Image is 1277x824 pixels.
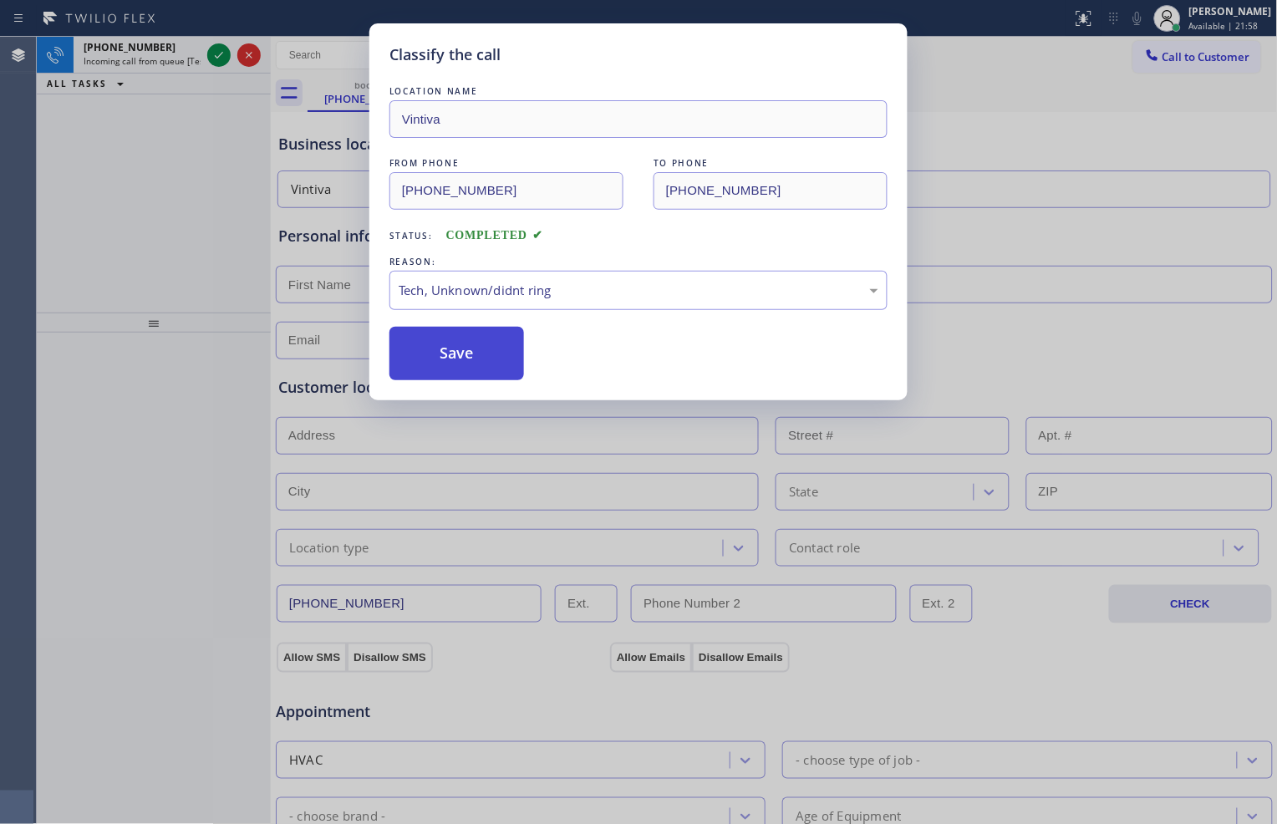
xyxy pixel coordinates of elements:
span: COMPLETED [446,229,543,242]
div: LOCATION NAME [389,83,888,100]
div: TO PHONE [654,155,888,172]
input: To phone [654,172,888,210]
div: REASON: [389,253,888,271]
span: Status: [389,230,433,242]
div: FROM PHONE [389,155,623,172]
h5: Classify the call [389,43,501,66]
div: Tech, Unknown/didnt ring [399,281,878,300]
button: Save [389,327,524,380]
input: From phone [389,172,623,210]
